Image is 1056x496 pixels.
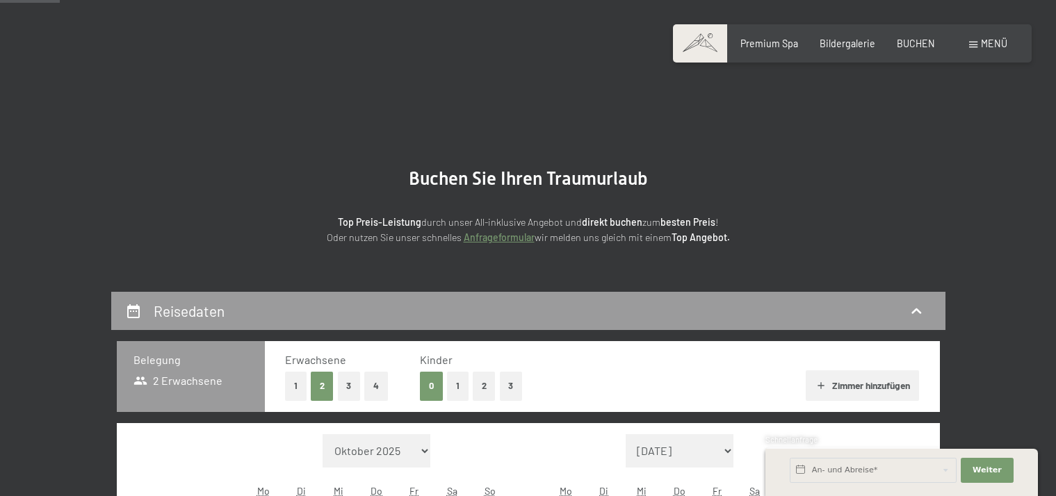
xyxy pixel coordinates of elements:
strong: Top Angebot. [672,231,730,243]
span: Buchen Sie Ihren Traumurlaub [409,168,648,189]
button: 2 [473,372,496,400]
a: BUCHEN [897,38,935,49]
button: 4 [364,372,388,400]
button: 1 [285,372,307,400]
span: Erwachsene [285,353,346,366]
h2: Reisedaten [154,302,225,320]
span: 2 Erwachsene [133,373,223,388]
span: Menü [981,38,1007,49]
a: Anfrageformular [464,231,535,243]
button: 3 [338,372,361,400]
p: durch unser All-inklusive Angebot und zum ! Oder nutzen Sie unser schnelles wir melden uns gleich... [222,215,834,246]
strong: besten Preis [660,216,715,228]
button: 0 [420,372,443,400]
h3: Belegung [133,352,248,367]
button: Zimmer hinzufügen [806,370,919,401]
button: 3 [500,372,523,400]
span: Schnellanfrage [765,435,818,444]
a: Bildergalerie [820,38,875,49]
button: 1 [447,372,469,400]
span: Kinder [420,353,453,366]
a: Premium Spa [740,38,798,49]
span: Weiter [973,465,1002,476]
strong: Top Preis-Leistung [338,216,421,228]
button: Weiter [961,458,1014,483]
button: 2 [311,372,334,400]
strong: direkt buchen [582,216,642,228]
